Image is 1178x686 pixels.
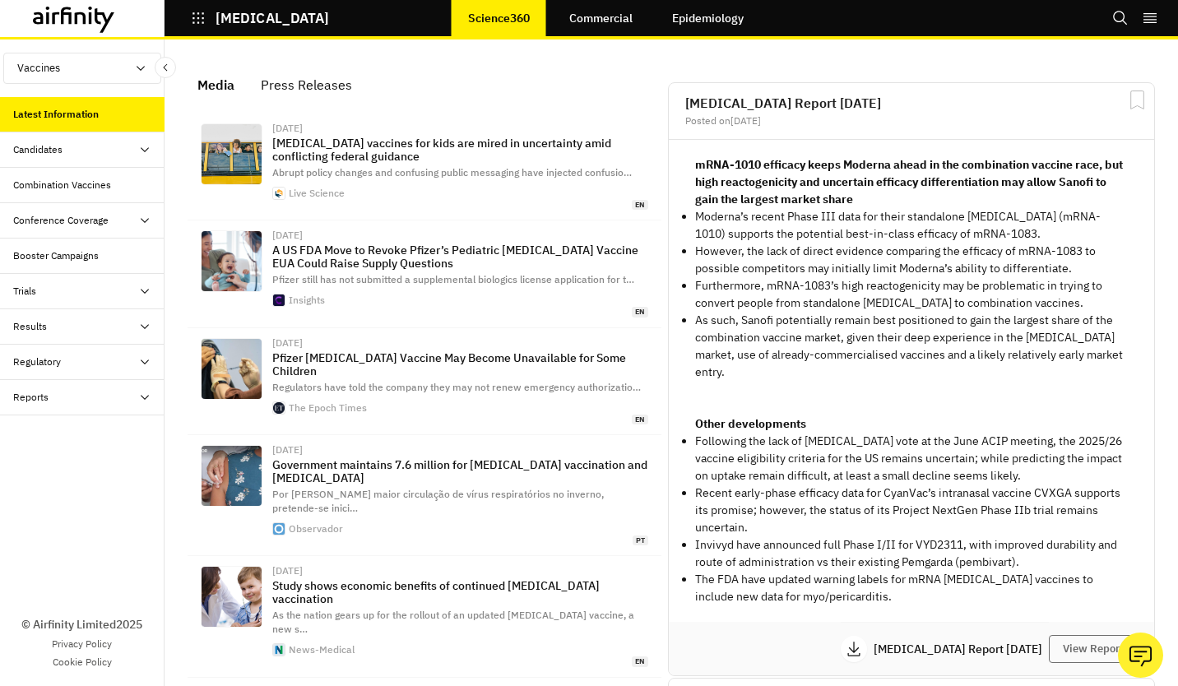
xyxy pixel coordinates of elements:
span: Pfizer still has not submitted a supplemental biologics license application for t … [272,273,634,285]
img: BtRpBBWNBuqS5U4osDPjVY.jpg [202,124,262,184]
h2: [MEDICAL_DATA] Report [DATE] [685,96,1138,109]
a: [DATE]Pfizer [MEDICAL_DATA] Vaccine May Become Unavailable for Some ChildrenRegulators have told ... [188,328,661,435]
div: Insights [289,295,325,305]
img: BABQUQKNOJHKLCNN4IIR67OLRM.jpg [202,231,262,291]
a: [DATE][MEDICAL_DATA] vaccines for kids are mired in uncertainty amid conflicting federal guidance... [188,114,661,220]
p: © Airfinity Limited 2025 [21,616,142,633]
button: Ask our analysts [1118,633,1163,678]
img: favicon-96x96.png [273,644,285,656]
p: Following the lack of [MEDICAL_DATA] vote at the June ACIP meeting, the 2025/26 vaccine eligibili... [695,433,1128,484]
div: [DATE] [272,123,648,133]
p: Government maintains 7.6 million for [MEDICAL_DATA] vaccination and [MEDICAL_DATA] [272,458,648,484]
p: Science360 [468,12,530,25]
button: [MEDICAL_DATA] [191,4,329,32]
div: Press Releases [261,72,352,97]
img: apple-touch-icon.png [273,523,285,535]
div: Reports [13,390,49,405]
img: favicon-insights.ico [273,294,285,306]
div: Media [197,72,234,97]
a: [DATE]A US FDA Move to Revoke Pfizer’s Pediatric [MEDICAL_DATA] Vaccine EUA Could Raise Supply Qu... [188,220,661,327]
p: The FDA have updated warning labels for mRNA [MEDICAL_DATA] vaccines to include new data for myo/... [695,571,1128,605]
span: en [632,415,648,425]
div: Candidates [13,142,63,157]
button: Search [1112,4,1129,32]
span: Abrupt policy changes and confusing public messaging have injected confusio … [272,166,632,178]
span: Por [PERSON_NAME] maior circulação de vírus respiratórios no inverno, pretende-se inici … [272,488,604,514]
button: Close Sidebar [155,57,176,78]
span: pt [633,535,648,546]
a: Cookie Policy [53,655,112,670]
strong: mRNA-1010 efficacy keeps Moderna ahead in the combination vaccine race, but high reactogenicity a... [695,157,1123,206]
span: en [632,656,648,667]
img: apple-touch-icon.png [273,188,285,199]
img: https%3A%2F%2Fbordalo.observador.pt%2Fv2%2Frs%3Afill%3A770%3A403%2Fc%3A1440%3A808%3Anowe%3A0%3A15... [202,446,262,506]
div: Latest Information [13,107,99,122]
p: Furthermore, mRNA-1083’s high reactogenicity may be problematic in trying to convert people from ... [695,277,1128,312]
img: pfizer-vaccine-in-hartford-1080x720.jpg [202,339,262,399]
p: A US FDA Move to Revoke Pfizer’s Pediatric [MEDICAL_DATA] Vaccine EUA Could Raise Supply Questions [272,243,648,270]
div: Observador [289,524,343,534]
div: Regulatory [13,355,61,369]
span: Regulators have told the company they may not renew emergency authorizatio … [272,381,641,393]
div: [DATE] [272,566,648,576]
a: [DATE]Study shows economic benefits of continued [MEDICAL_DATA] vaccinationAs the nation gears up... [188,556,661,677]
div: Booster Campaigns [13,248,99,263]
img: favicon.6341f3c4.ico [273,402,285,414]
span: As the nation gears up for the rollout of an updated [MEDICAL_DATA] vaccine, a new s … [272,609,634,635]
div: [DATE] [272,445,648,455]
div: Combination Vaccines [13,178,111,192]
a: [DATE]Government maintains 7.6 million for [MEDICAL_DATA] vaccination and [MEDICAL_DATA]Por [PERS... [188,435,661,556]
img: 147059167-620x480.jpg [202,567,262,627]
div: Trials [13,284,36,299]
a: Privacy Policy [52,637,112,651]
p: [MEDICAL_DATA] Report [DATE] [874,643,1049,655]
p: [MEDICAL_DATA] [216,11,329,25]
div: News-Medical [289,645,355,655]
button: Vaccines [3,53,161,84]
div: Live Science [289,188,345,198]
p: Moderna’s recent Phase III data for their standalone [MEDICAL_DATA] (mRNA-1010) supports the pote... [695,208,1128,243]
span: en [632,307,648,318]
button: View Report [1049,635,1138,663]
p: Invivyd have announced full Phase I/II for VYD2311, with improved durability and route of adminis... [695,536,1128,571]
div: [DATE] [272,230,648,240]
div: The Epoch Times [289,403,367,413]
p: Recent early-phase efficacy data for CyanVac’s intranasal vaccine CVXGA supports its promise; how... [695,484,1128,536]
div: Results [13,319,47,334]
strong: Other developments [695,416,806,431]
div: Posted on [DATE] [685,116,1138,126]
div: [DATE] [272,338,648,348]
p: Study shows economic benefits of continued [MEDICAL_DATA] vaccination [272,579,648,605]
span: en [632,200,648,211]
svg: Bookmark Report [1127,90,1148,110]
p: However, the lack of direct evidence comparing the efficacy of mRNA-1083 to possible competitors ... [695,243,1128,277]
p: As such, Sanofi potentially remain best positioned to gain the largest share of the combination v... [695,312,1128,381]
p: [MEDICAL_DATA] vaccines for kids are mired in uncertainty amid conflicting federal guidance [272,137,648,163]
div: Conference Coverage [13,213,109,228]
p: Pfizer [MEDICAL_DATA] Vaccine May Become Unavailable for Some Children [272,351,648,378]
